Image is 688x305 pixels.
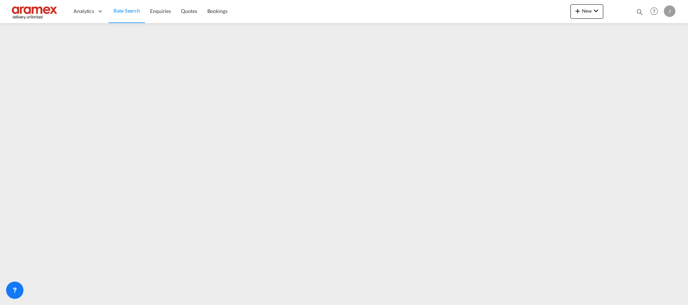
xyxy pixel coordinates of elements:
[648,5,660,17] span: Help
[150,8,171,14] span: Enquiries
[664,5,675,17] div: J
[207,8,228,14] span: Bookings
[181,8,197,14] span: Quotes
[592,6,600,15] md-icon: icon-chevron-down
[648,5,664,18] div: Help
[114,8,140,14] span: Rate Search
[570,4,603,19] button: icon-plus 400-fgNewicon-chevron-down
[636,8,644,16] md-icon: icon-magnify
[74,8,94,15] span: Analytics
[573,8,600,14] span: New
[636,8,644,19] div: icon-magnify
[11,3,59,19] img: dca169e0c7e311edbe1137055cab269e.png
[573,6,582,15] md-icon: icon-plus 400-fg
